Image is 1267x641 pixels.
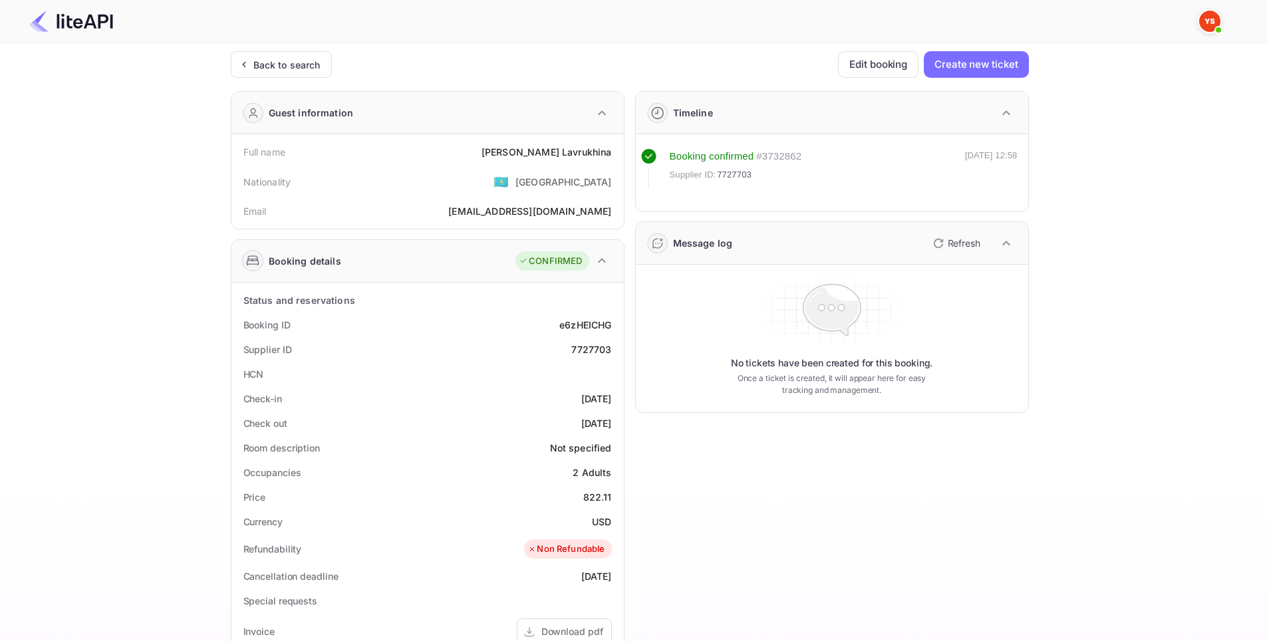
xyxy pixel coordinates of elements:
div: [GEOGRAPHIC_DATA] [515,175,612,189]
img: LiteAPI Logo [29,11,113,32]
div: Not specified [550,441,612,455]
div: [DATE] [581,416,612,430]
div: Email [243,204,267,218]
div: Download pdf [541,624,603,638]
div: Occupancies [243,465,301,479]
div: Price [243,490,266,504]
span: United States [493,170,509,193]
div: HCN [243,367,264,381]
div: Booking details [269,254,341,268]
div: Nationality [243,175,291,189]
div: Room description [243,441,320,455]
img: Yandex Support [1199,11,1220,32]
div: Cancellation deadline [243,569,339,583]
div: 822.11 [583,490,612,504]
div: USD [592,515,611,529]
div: CONFIRMED [519,255,582,268]
div: Check-in [243,392,282,406]
div: Booking ID [243,318,291,332]
p: Once a ticket is created, it will appear here for easy tracking and management. [727,372,937,396]
div: Status and reservations [243,293,355,307]
button: Refresh [925,233,986,254]
div: Full name [243,145,285,159]
div: 2 Adults [573,465,611,479]
div: Currency [243,515,283,529]
span: 7727703 [717,168,752,182]
div: Message log [673,236,733,250]
div: Invoice [243,624,275,638]
div: [EMAIL_ADDRESS][DOMAIN_NAME] [448,204,611,218]
button: Edit booking [838,51,918,78]
div: [DATE] 12:58 [965,149,1018,188]
div: Check out [243,416,287,430]
div: Booking confirmed [670,149,754,164]
div: [DATE] [581,392,612,406]
div: Special requests [243,594,317,608]
div: Back to search [253,58,321,72]
span: Supplier ID: [670,168,716,182]
div: Supplier ID [243,342,292,356]
div: [DATE] [581,569,612,583]
div: e6zHEICHG [559,318,611,332]
div: # 3732862 [756,149,801,164]
div: [PERSON_NAME] Lavrukhina [482,145,612,159]
div: Timeline [673,106,713,120]
button: Create new ticket [924,51,1028,78]
p: Refresh [948,236,980,250]
div: Guest information [269,106,354,120]
div: 7727703 [571,342,611,356]
p: No tickets have been created for this booking. [731,356,933,370]
div: Non Refundable [527,543,605,556]
div: Refundability [243,542,302,556]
